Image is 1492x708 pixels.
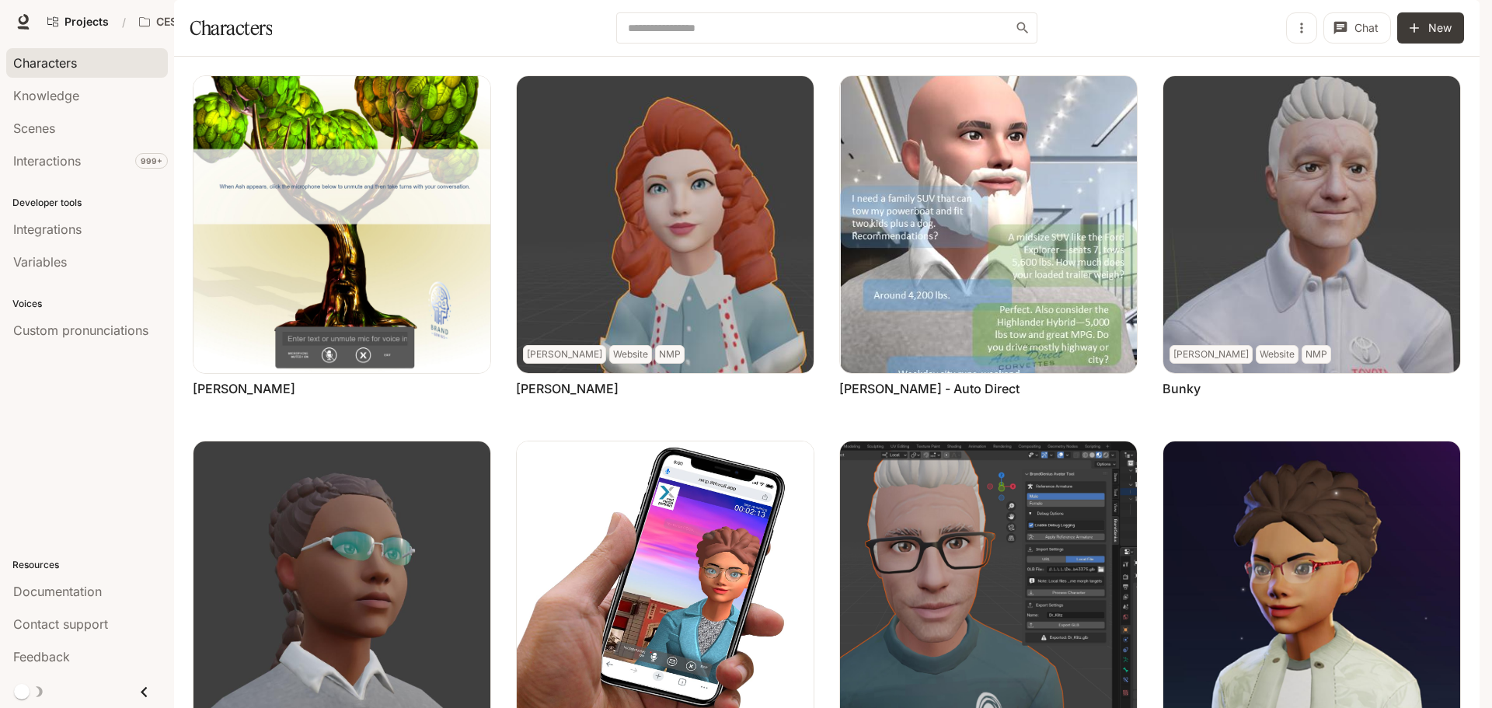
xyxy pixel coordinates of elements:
p: CES AI Demos [156,16,232,29]
img: Bunky [1163,76,1460,373]
a: [PERSON_NAME] - Auto Direct [839,380,1020,397]
h1: Characters [190,12,272,44]
img: Ash Adman [193,76,490,373]
a: Bunky [1163,380,1201,397]
span: Projects [64,16,109,29]
img: Bob - Auto Direct [840,76,1137,373]
a: [PERSON_NAME] [193,380,295,397]
img: Barbara [517,76,814,373]
a: Go to projects [40,6,116,37]
div: / [116,14,132,30]
button: New [1397,12,1464,44]
button: All workspaces [132,6,256,37]
a: [PERSON_NAME] [516,380,619,397]
button: Chat [1323,12,1391,44]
